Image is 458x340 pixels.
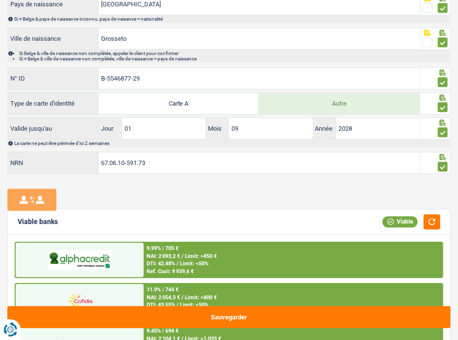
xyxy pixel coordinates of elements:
input: MM [229,118,312,139]
span: Limit: >850 € [185,253,217,259]
label: Valide jusqu'au [8,120,99,136]
img: Cofidis [60,291,100,311]
span: / [181,253,183,259]
span: NAI: 2 054,3 € [147,294,180,301]
span: DTI: 42.48% [147,260,175,267]
div: Viable [382,216,418,227]
div: Viable banks [18,218,58,226]
input: AAAA [336,118,420,139]
span: Limit: <50% [180,260,208,267]
label: Mois [205,118,229,139]
li: Si Belge & ville de naissance non complétée, appeler le client pour confirmer [19,51,450,56]
input: B-1234567-89 [99,68,420,89]
label: NRN [8,152,99,173]
div: 9.99% | 705 € [147,245,178,252]
div: Si ≠ Belge & pays de naissance inconnu, pays de naisance = nationalité [14,16,450,22]
span: / [177,302,178,308]
input: 12.12.12-123.12 [99,152,420,173]
li: Si ≠ Belge & ville de naissance non complétée, ville de naissance = pays de naissance [19,56,450,61]
label: Année [313,118,336,139]
label: Autre [259,93,420,114]
img: AlphaCredit [48,250,112,270]
span: Limit: <50% [180,302,208,308]
label: Carte A [99,93,259,114]
div: Ref. Cost: 9 939,6 € [147,268,194,275]
div: 9.45% | 694 € [147,328,178,334]
label: Jour [99,118,122,139]
input: JJ [122,118,205,139]
span: Limit: >800 € [185,294,217,301]
span: DTI: 43.55% [147,302,175,308]
span: / [177,260,178,267]
label: Type de carte d'identité [8,95,99,111]
span: NAI: 2 093,2 € [147,253,180,259]
div: 11.9% | 744 € [147,286,178,293]
button: Sauvegarder [7,306,451,328]
label: N° ID [8,68,99,89]
div: La carte ne peut être périmée d'ici 2 semaines [14,141,450,146]
span: / [181,294,183,301]
label: Ville de naissance [8,28,99,49]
